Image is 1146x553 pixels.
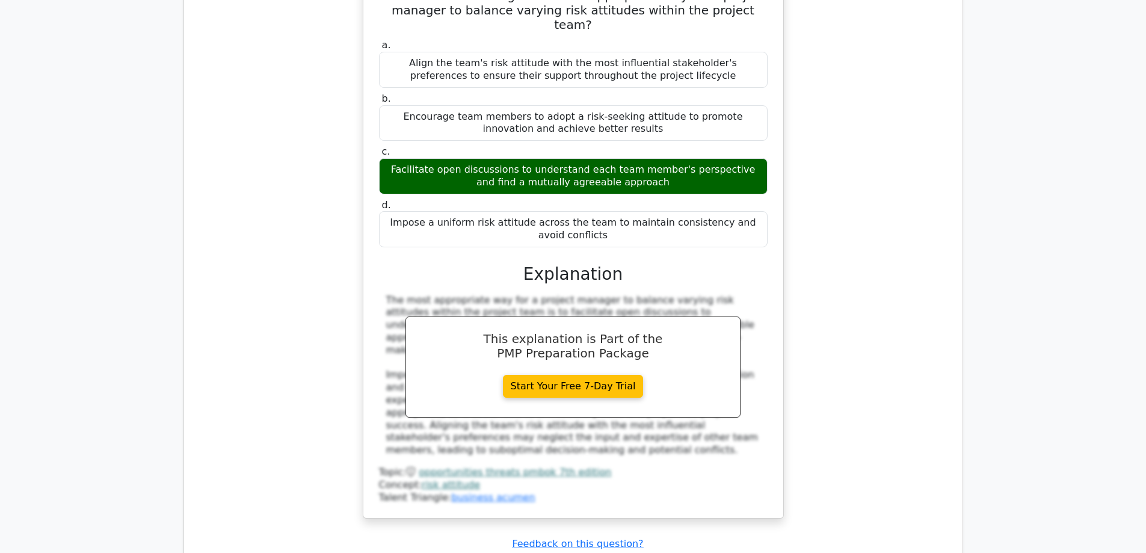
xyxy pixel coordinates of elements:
[379,211,768,247] div: Impose a uniform risk attitude across the team to maintain consistency and avoid conflicts
[386,264,760,285] h3: Explanation
[512,538,643,549] a: Feedback on this question?
[379,479,768,492] div: Concept:
[382,93,391,104] span: b.
[451,492,535,503] a: business acumen
[382,146,390,157] span: c.
[379,466,768,504] div: Talent Triangle:
[419,466,611,478] a: opportunities threats pmbok 7th edition
[379,158,768,194] div: Facilitate open discussions to understand each team member's perspective and find a mutually agre...
[382,199,391,211] span: d.
[386,294,760,457] div: The most appropriate way for a project manager to balance varying risk attitudes within the proje...
[379,52,768,88] div: Align the team's risk attitude with the most influential stakeholder's preferences to ensure thei...
[422,479,480,490] a: risk attitude
[382,39,391,51] span: a.
[379,105,768,141] div: Encourage team members to adopt a risk-seeking attitude to promote innovation and achieve better ...
[379,466,768,479] div: Topic:
[503,375,644,398] a: Start Your Free 7-Day Trial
